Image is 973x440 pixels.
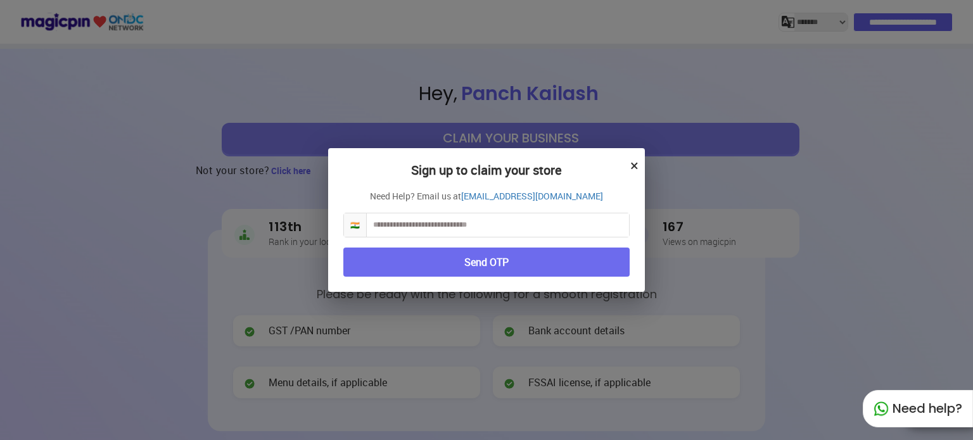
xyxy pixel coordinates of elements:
[630,154,639,176] button: ×
[874,401,889,417] img: whatapp_green.7240e66a.svg
[343,163,630,190] h2: Sign up to claim your store
[863,390,973,427] div: Need help?
[344,213,367,237] span: 🇮🇳
[343,190,630,203] p: Need Help? Email us at
[343,248,630,277] button: Send OTP
[461,190,603,203] a: [EMAIL_ADDRESS][DOMAIN_NAME]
